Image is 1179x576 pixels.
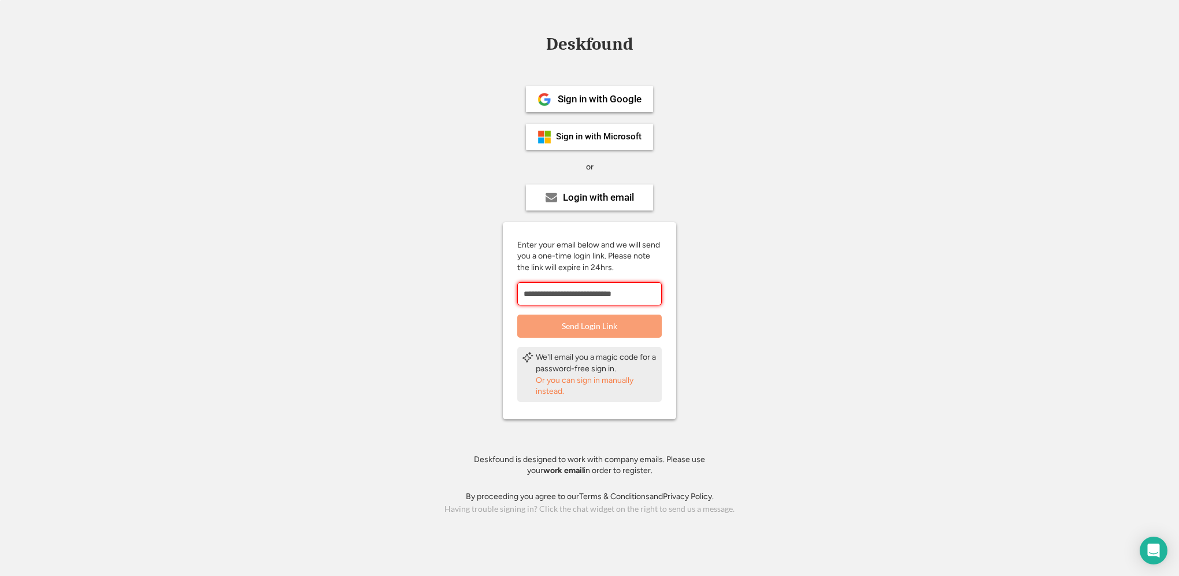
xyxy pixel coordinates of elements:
div: We'll email you a magic code for a password-free sign in. [536,352,657,374]
a: Terms & Conditions [579,492,650,501]
div: Or you can sign in manually instead. [536,375,657,397]
img: 1024px-Google__G__Logo.svg.png [537,93,551,106]
button: Send Login Link [517,315,662,338]
div: Sign in with Microsoft [556,132,642,141]
img: ms-symbollockup_mssymbol_19.png [537,130,551,144]
div: Login with email [563,193,634,202]
div: Deskfound [540,35,639,53]
div: or [586,161,594,173]
div: By proceeding you agree to our and [466,491,714,503]
div: Enter your email below and we will send you a one-time login link. Please note the link will expi... [517,239,662,274]
div: Deskfound is designed to work with company emails. Please use your in order to register. [459,454,720,477]
div: Sign in with Google [558,94,642,104]
a: Privacy Policy. [663,492,714,501]
strong: work email [543,466,584,475]
div: Open Intercom Messenger [1140,537,1167,564]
